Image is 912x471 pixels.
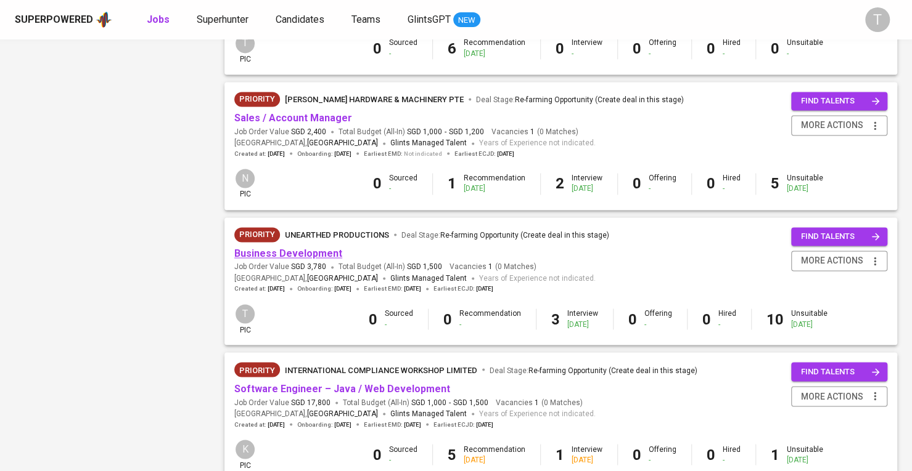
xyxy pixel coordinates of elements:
span: 1 [528,127,535,137]
b: Jobs [147,14,170,25]
div: [DATE] [572,454,602,465]
span: Earliest ECJD : [433,420,493,429]
div: New Job received from Demand Team [234,362,280,377]
span: Total Budget (All-In) [339,127,484,137]
span: NEW [453,14,480,26]
div: [DATE] [791,319,828,329]
div: Interview [572,38,602,58]
div: - [723,49,741,59]
span: Priority [234,228,280,241]
b: 5 [448,446,456,463]
div: Unsuitable [787,38,823,58]
span: find talents [801,94,880,108]
span: Deal Stage : [476,95,684,104]
b: 0 [373,446,382,463]
b: 0 [707,40,715,57]
span: SGD 1,000 [411,397,446,408]
div: Sourced [385,308,413,329]
span: find talents [801,230,880,244]
span: Earliest ECJD : [454,150,514,158]
a: Business Development [234,248,342,259]
span: Years of Experience not indicated. [479,137,596,150]
span: Vacancies ( 0 Matches ) [491,127,578,137]
div: Superpowered [15,13,93,27]
div: Unsuitable [791,308,828,329]
span: [GEOGRAPHIC_DATA] [307,408,378,420]
span: Onboarding : [297,150,351,158]
div: pic [234,167,256,199]
span: [GEOGRAPHIC_DATA] , [234,408,378,420]
div: Recommendation [459,308,521,329]
div: K [234,438,256,460]
span: Priority [234,364,280,376]
div: N [234,167,256,189]
div: Recommendation [464,173,525,194]
div: pic [234,303,256,335]
div: - [718,319,736,329]
div: Sourced [389,38,417,58]
div: - [572,49,602,59]
span: [DATE] [476,420,493,429]
span: SGD 1,000 [407,127,442,137]
span: Glints Managed Talent [390,139,467,147]
span: Created at : [234,284,285,293]
span: Teams [351,14,380,25]
div: [DATE] [787,183,823,194]
b: 1 [448,175,456,192]
div: Offering [649,38,676,58]
span: more actions [801,388,863,404]
div: Interview [567,308,598,329]
b: 0 [633,175,641,192]
div: T [234,33,256,54]
span: Re-farming Opportunity (Create deal in this stage) [515,95,684,104]
span: [GEOGRAPHIC_DATA] [307,273,378,285]
span: [GEOGRAPHIC_DATA] , [234,137,378,150]
b: 5 [771,175,779,192]
a: Software Engineer – Java / Web Development [234,382,450,394]
button: more actions [791,251,887,271]
div: [DATE] [464,454,525,465]
div: pic [234,33,256,65]
img: app logo [96,10,112,29]
b: 6 [448,40,456,57]
span: [DATE] [268,284,285,293]
div: Hired [718,308,736,329]
span: Earliest EMD : [364,284,421,293]
span: [GEOGRAPHIC_DATA] , [234,273,378,285]
span: Deal Stage : [490,366,697,374]
b: 10 [766,310,784,328]
button: find talents [791,362,887,381]
div: - [389,183,417,194]
b: 0 [373,40,382,57]
span: - [449,397,451,408]
span: [DATE] [476,284,493,293]
a: Superhunter [197,12,251,28]
span: [GEOGRAPHIC_DATA] [307,137,378,150]
button: more actions [791,386,887,406]
span: GlintsGPT [408,14,451,25]
div: - [385,319,413,329]
span: Years of Experience not indicated. [479,273,596,285]
b: 2 [556,175,564,192]
b: 1 [771,446,779,463]
a: Candidates [276,12,327,28]
span: Earliest ECJD : [433,284,493,293]
span: [DATE] [268,420,285,429]
div: Offering [649,173,676,194]
span: [DATE] [334,150,351,158]
span: Total Budget (All-In) [339,262,442,272]
b: 0 [373,175,382,192]
span: [DATE] [268,150,285,158]
span: [DATE] [334,284,351,293]
span: Glints Managed Talent [390,409,467,417]
span: SGD 2,400 [291,127,326,137]
b: 0 [771,40,779,57]
div: [DATE] [572,183,602,194]
div: Unsuitable [787,444,823,465]
span: Vacancies ( 0 Matches ) [496,397,583,408]
button: find talents [791,227,887,246]
span: SGD 1,500 [453,397,488,408]
div: New Job received from Demand Team [234,227,280,242]
b: 0 [628,310,637,328]
div: - [389,49,417,59]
